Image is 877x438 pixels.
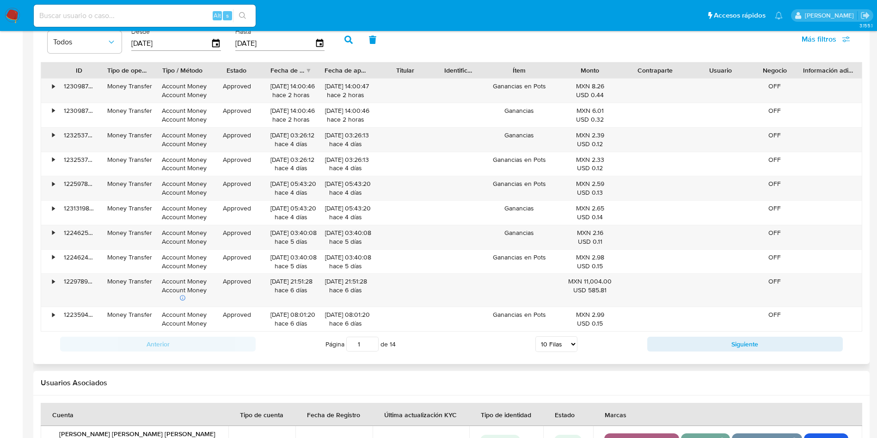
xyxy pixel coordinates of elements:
a: Salir [860,11,870,20]
p: ivonne.perezonofre@mercadolibre.com.mx [805,11,857,20]
span: Alt [214,11,221,20]
span: 3.155.1 [859,22,872,29]
a: Notificaciones [775,12,783,19]
input: Buscar usuario o caso... [34,10,256,22]
h2: Usuarios Asociados [41,378,862,388]
span: Accesos rápidos [714,11,766,20]
button: search-icon [233,9,252,22]
span: s [226,11,229,20]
